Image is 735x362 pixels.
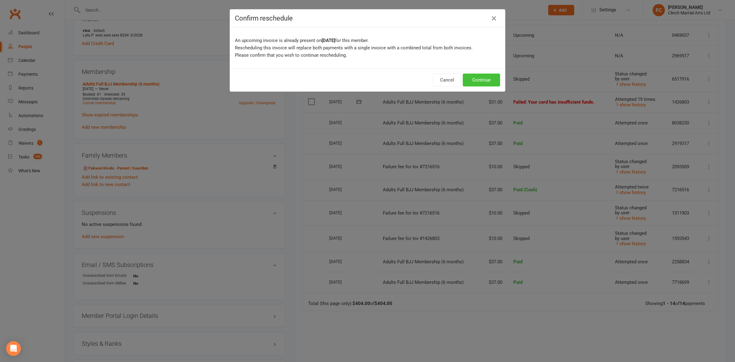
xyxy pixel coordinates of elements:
p: An upcoming invoice is already present on for this member. Rescheduling this invoice will replace... [235,37,500,59]
button: Continue [463,74,500,86]
button: Cancel [433,74,461,86]
h4: Confirm reschedule [235,14,500,22]
div: Open Intercom Messenger [6,341,21,356]
b: [DATE] [322,38,335,43]
button: Close [489,13,499,23]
